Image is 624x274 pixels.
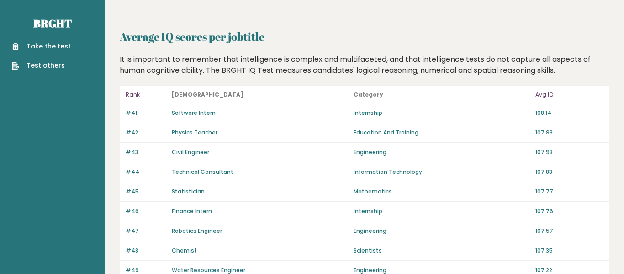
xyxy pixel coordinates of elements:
p: #41 [126,109,166,117]
a: Finance Intern [172,207,212,215]
p: 107.57 [535,227,603,235]
p: 107.77 [535,188,603,196]
p: #42 [126,129,166,137]
p: #48 [126,247,166,255]
a: Civil Engineer [172,148,209,156]
p: Scientists [354,247,530,255]
p: 107.93 [535,148,603,156]
p: #47 [126,227,166,235]
a: Physics Teacher [172,129,217,136]
a: Technical Consultant [172,168,233,176]
div: It is important to remember that intelligence is complex and multifaceted, and that intelligence ... [116,54,613,76]
p: Education And Training [354,129,530,137]
p: Avg IQ [535,89,603,100]
p: Engineering [354,148,530,156]
p: #46 [126,207,166,215]
p: 107.83 [535,168,603,176]
p: Engineering [354,227,530,235]
a: Water Resources Engineer [172,266,245,274]
a: Statistician [172,188,205,195]
p: #43 [126,148,166,156]
p: Rank [126,89,166,100]
b: [DEMOGRAPHIC_DATA] [172,91,243,98]
p: Information Technology [354,168,530,176]
b: Category [354,91,383,98]
p: 107.93 [535,129,603,137]
p: #44 [126,168,166,176]
a: Brght [33,16,72,31]
p: Internship [354,109,530,117]
p: 107.76 [535,207,603,215]
a: Take the test [12,42,71,51]
a: Robotics Engineer [172,227,222,235]
p: Mathematics [354,188,530,196]
p: Internship [354,207,530,215]
p: 108.14 [535,109,603,117]
h2: Average IQ scores per jobtitle [120,28,609,45]
p: #45 [126,188,166,196]
a: Test others [12,61,71,70]
p: 107.35 [535,247,603,255]
a: Chemist [172,247,197,254]
a: Software Intern [172,109,216,117]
